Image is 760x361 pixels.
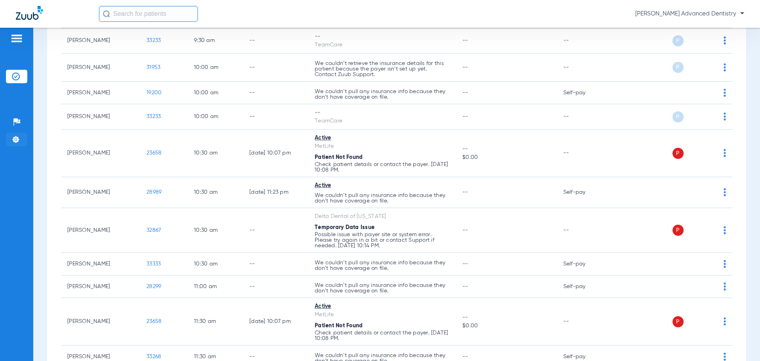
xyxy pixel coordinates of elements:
[243,82,308,104] td: --
[724,283,726,290] img: group-dot-blue.svg
[10,34,23,43] img: hamburger-icon
[462,153,550,162] span: $0.00
[146,150,161,156] span: 23658
[146,189,161,195] span: 28989
[724,188,726,196] img: group-dot-blue.svg
[146,319,161,324] span: 23658
[706,353,714,361] img: x.svg
[61,208,140,253] td: [PERSON_NAME]
[462,145,550,153] span: --
[103,10,110,17] img: Search Icon
[315,225,374,230] span: Temporary Data Issue
[315,109,450,117] div: --
[315,155,363,160] span: Patient Not Found
[557,298,610,346] td: --
[243,53,308,82] td: --
[462,114,468,119] span: --
[315,89,450,100] p: We couldn’t pull any insurance info because they don’t have coverage on file.
[315,32,450,41] div: --
[16,6,43,20] img: Zuub Logo
[315,142,450,151] div: MetLife
[557,275,610,298] td: Self-pay
[706,89,714,97] img: x.svg
[706,317,714,325] img: x.svg
[706,149,714,157] img: x.svg
[557,53,610,82] td: --
[188,28,243,53] td: 9:30 AM
[315,311,450,319] div: MetLife
[724,226,726,234] img: group-dot-blue.svg
[720,323,760,361] iframe: Chat Widget
[61,53,140,82] td: [PERSON_NAME]
[557,28,610,53] td: --
[188,177,243,208] td: 10:30 AM
[188,275,243,298] td: 11:00 AM
[557,253,610,275] td: Self-pay
[462,284,468,289] span: --
[243,208,308,253] td: --
[146,90,161,96] span: 19200
[315,193,450,204] p: We couldn’t pull any insurance info because they don’t have coverage on file.
[673,111,684,122] span: P
[315,260,450,271] p: We couldn’t pull any insurance info because they don’t have coverage on file.
[188,208,243,253] td: 10:30 AM
[188,53,243,82] td: 10:00 AM
[61,82,140,104] td: [PERSON_NAME]
[557,104,610,130] td: --
[146,284,161,289] span: 28299
[673,148,684,159] span: P
[462,90,468,96] span: --
[243,104,308,130] td: --
[188,253,243,275] td: 10:30 AM
[462,313,550,322] span: --
[188,298,243,346] td: 11:30 AM
[706,260,714,268] img: x.svg
[146,354,161,359] span: 33268
[243,298,308,346] td: [DATE] 10:07 PM
[188,82,243,104] td: 10:00 AM
[724,63,726,71] img: group-dot-blue.svg
[61,298,140,346] td: [PERSON_NAME]
[315,61,450,77] p: We couldn’t retrieve the insurance details for this patient because the payer isn’t set up yet. C...
[557,208,610,253] td: --
[673,316,684,327] span: P
[673,35,684,46] span: P
[188,130,243,177] td: 10:30 AM
[146,261,161,267] span: 33333
[462,322,550,330] span: $0.00
[315,330,450,341] p: Check patient details or contact the payer. [DATE] 10:08 PM.
[61,275,140,298] td: [PERSON_NAME]
[243,130,308,177] td: [DATE] 10:07 PM
[724,317,726,325] img: group-dot-blue.svg
[315,117,450,125] div: TeamCare
[315,181,450,190] div: Active
[557,177,610,208] td: Self-pay
[315,232,450,248] p: Possible issue with payer site or system error. Please try again in a bit or contact Support if n...
[315,41,450,49] div: TeamCare
[557,82,610,104] td: Self-pay
[673,62,684,73] span: P
[315,162,450,173] p: Check patient details or contact the payer. [DATE] 10:08 PM.
[61,177,140,208] td: [PERSON_NAME]
[706,63,714,71] img: x.svg
[315,323,363,329] span: Patient Not Found
[635,10,744,18] span: [PERSON_NAME] Advanced Dentistry
[243,275,308,298] td: --
[462,354,468,359] span: --
[243,253,308,275] td: --
[243,28,308,53] td: --
[724,149,726,157] img: group-dot-blue.svg
[315,283,450,294] p: We couldn’t pull any insurance info because they don’t have coverage on file.
[673,225,684,236] span: P
[61,130,140,177] td: [PERSON_NAME]
[61,104,140,130] td: [PERSON_NAME]
[724,113,726,120] img: group-dot-blue.svg
[724,260,726,268] img: group-dot-blue.svg
[315,212,450,221] div: Delta Dental of [US_STATE]
[462,65,468,70] span: --
[61,28,140,53] td: [PERSON_NAME]
[146,38,161,43] span: 33233
[188,104,243,130] td: 10:00 AM
[146,227,161,233] span: 32867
